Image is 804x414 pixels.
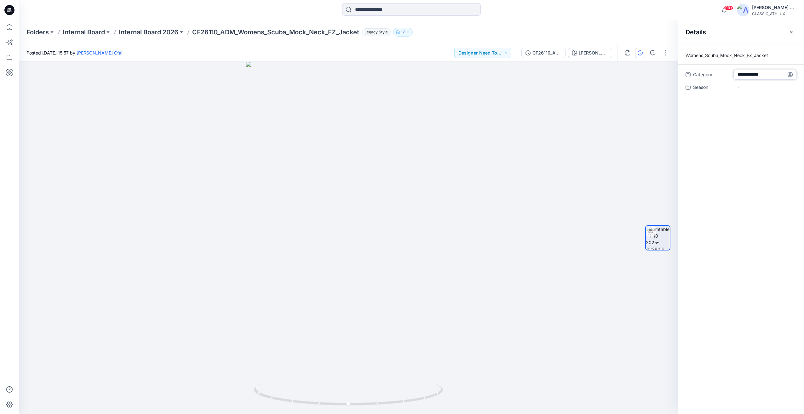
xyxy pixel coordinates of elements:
button: [PERSON_NAME] [568,48,612,58]
button: CF26110_ADM_Womens_Scuba_Mock_Neck_FZ_Jacket [521,48,566,58]
span: Season [693,83,731,92]
div: WHEAT HEATHER [579,49,608,56]
button: 17 [393,28,413,37]
div: [PERSON_NAME] Cfai [752,4,796,11]
span: 99+ [724,5,733,10]
img: avatar [737,4,749,16]
a: [PERSON_NAME] Cfai [77,50,122,55]
span: Category [693,71,731,80]
a: Folders [26,28,49,37]
span: - [738,84,792,91]
span: Posted [DATE] 15:57 by [26,49,122,56]
p: Womens_Scuba_Mock_Neck_FZ_Jacket [678,52,804,59]
a: Internal Board 2026 [119,28,178,37]
button: Details [635,48,645,58]
a: Internal Board [63,28,105,37]
h2: Details [686,28,706,36]
div: CF26110_ADM_Womens_Scuba_Mock_Neck_FZ_Jacket [532,49,561,56]
p: CF26110_ADM_Womens_Scuba_Mock_Neck_FZ_Jacket [192,28,359,37]
div: CLASSIC_ATHLUX [752,11,796,16]
button: Legacy Style [359,28,391,37]
p: 17 [401,29,405,36]
img: turntable-11-10-2025-10:28:06 [646,226,670,250]
span: Legacy Style [362,28,391,36]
